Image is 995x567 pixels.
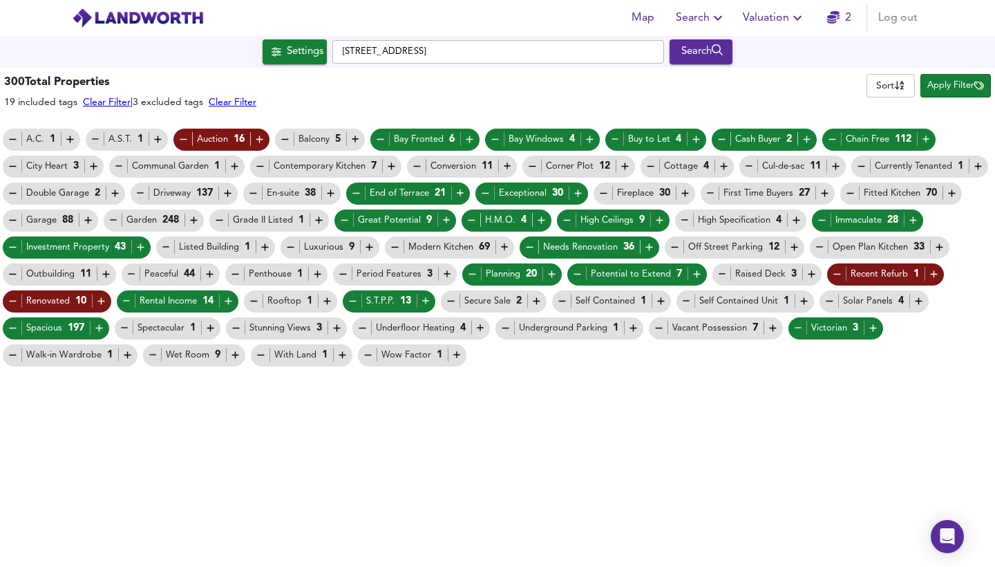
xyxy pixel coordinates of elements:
button: Map [620,4,665,32]
span: Search [676,8,726,28]
span: Map [626,8,659,28]
div: Search [673,43,729,61]
div: Click to configure Search Settings [263,39,327,64]
button: Search [670,39,732,64]
div: Open Intercom Messenger [931,520,964,553]
div: 19 included tags | 3 excluded tags [4,95,256,109]
a: Clear Filter [209,97,256,107]
button: Settings [263,39,327,64]
span: Valuation [743,8,806,28]
span: Log out [878,8,918,28]
div: Sort [866,74,915,97]
button: Search [670,4,732,32]
img: logo [72,8,204,28]
button: Valuation [737,4,811,32]
button: Log out [873,4,923,32]
a: 2 [827,8,851,28]
button: 2 [817,4,861,32]
button: Apply Filter [920,74,991,97]
h3: 300 Total Properties [4,75,256,91]
a: Clear Filter [83,97,131,107]
div: Settings [287,43,323,61]
span: Apply Filter [927,78,984,94]
input: Enter a location... [332,40,664,64]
